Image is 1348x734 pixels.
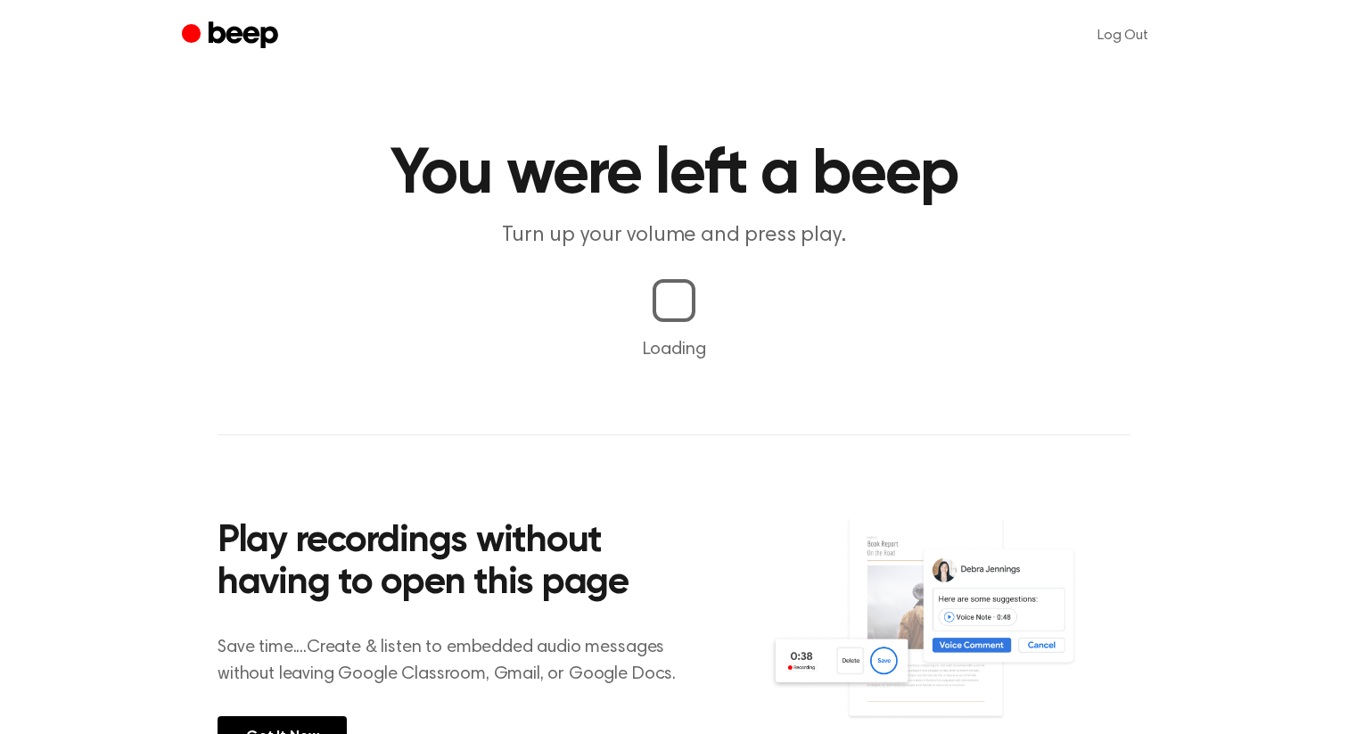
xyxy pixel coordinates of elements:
h1: You were left a beep [218,143,1130,207]
p: Save time....Create & listen to embedded audio messages without leaving Google Classroom, Gmail, ... [218,634,698,688]
p: Turn up your volume and press play. [332,221,1016,251]
h2: Play recordings without having to open this page [218,521,698,606]
a: Beep [182,19,283,54]
p: Loading [21,336,1327,363]
a: Log Out [1080,14,1166,57]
